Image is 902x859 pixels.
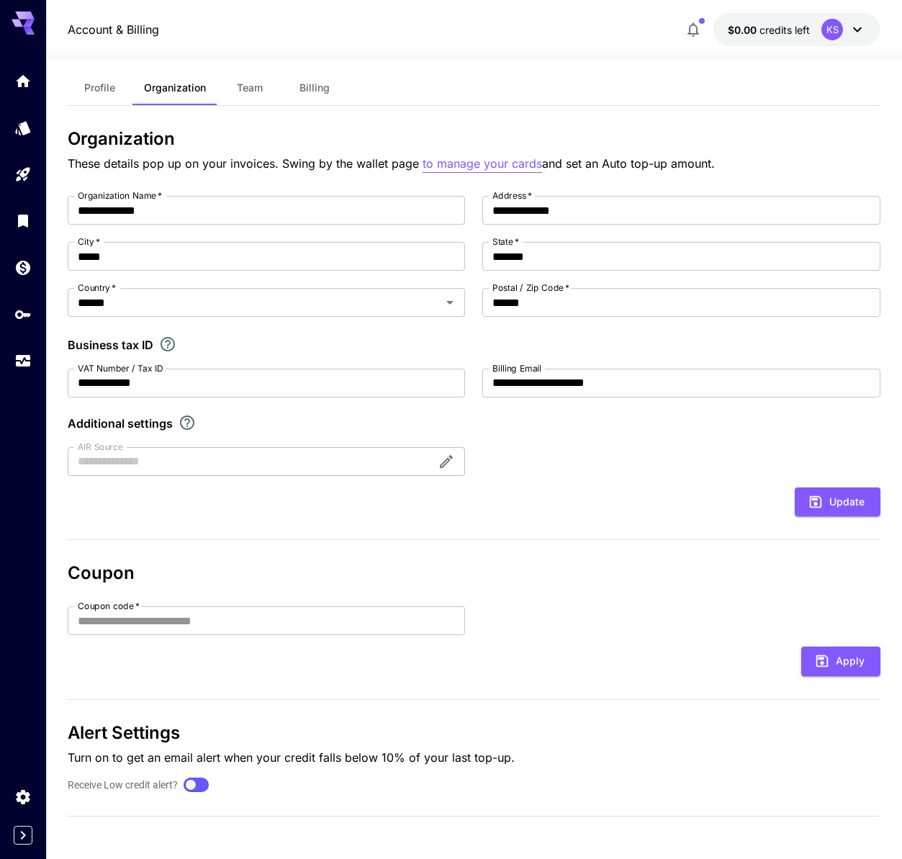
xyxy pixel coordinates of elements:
[68,749,881,766] p: Turn on to get an email alert when your credit falls below 10% of your last top-up.
[14,305,32,323] div: API Keys
[14,826,32,845] button: Expand sidebar
[759,24,810,36] span: credits left
[84,81,115,94] span: Profile
[728,24,759,36] span: $0.00
[159,336,176,353] svg: If you are a business tax registrant, please enter your business tax ID here.
[14,72,32,90] div: Home
[728,22,810,37] div: $0.00
[68,129,881,149] h3: Organization
[492,189,532,202] label: Address
[713,13,880,46] button: $0.00KS
[68,21,159,38] nav: breadcrumb
[68,778,178,793] label: Receive Low credit alert?
[78,282,116,294] label: Country
[440,292,460,312] button: Open
[78,441,122,453] label: AIR Source
[542,156,715,171] span: and set an Auto top-up amount.
[14,258,32,276] div: Wallet
[179,414,196,431] svg: Explore additional customization settings
[78,189,162,202] label: Organization Name
[492,235,519,248] label: State
[14,166,32,184] div: Playground
[68,723,881,743] h3: Alert Settings
[423,155,542,173] button: to manage your cards
[68,21,159,38] a: Account & Billing
[237,81,263,94] span: Team
[78,600,140,612] label: Coupon code
[492,282,569,294] label: Postal / Zip Code
[68,156,423,171] span: These details pop up on your invoices. Swing by the wallet page
[299,81,330,94] span: Billing
[14,119,32,137] div: Models
[795,487,880,517] button: Update
[14,788,32,806] div: Settings
[821,19,843,40] div: KS
[68,336,153,354] p: Business tax ID
[78,235,100,248] label: City
[68,415,173,432] p: Additional settings
[14,212,32,230] div: Library
[144,81,206,94] span: Organization
[801,647,880,676] button: Apply
[68,563,881,583] h3: Coupon
[78,362,163,374] label: VAT Number / Tax ID
[492,362,541,374] label: Billing Email
[14,352,32,370] div: Usage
